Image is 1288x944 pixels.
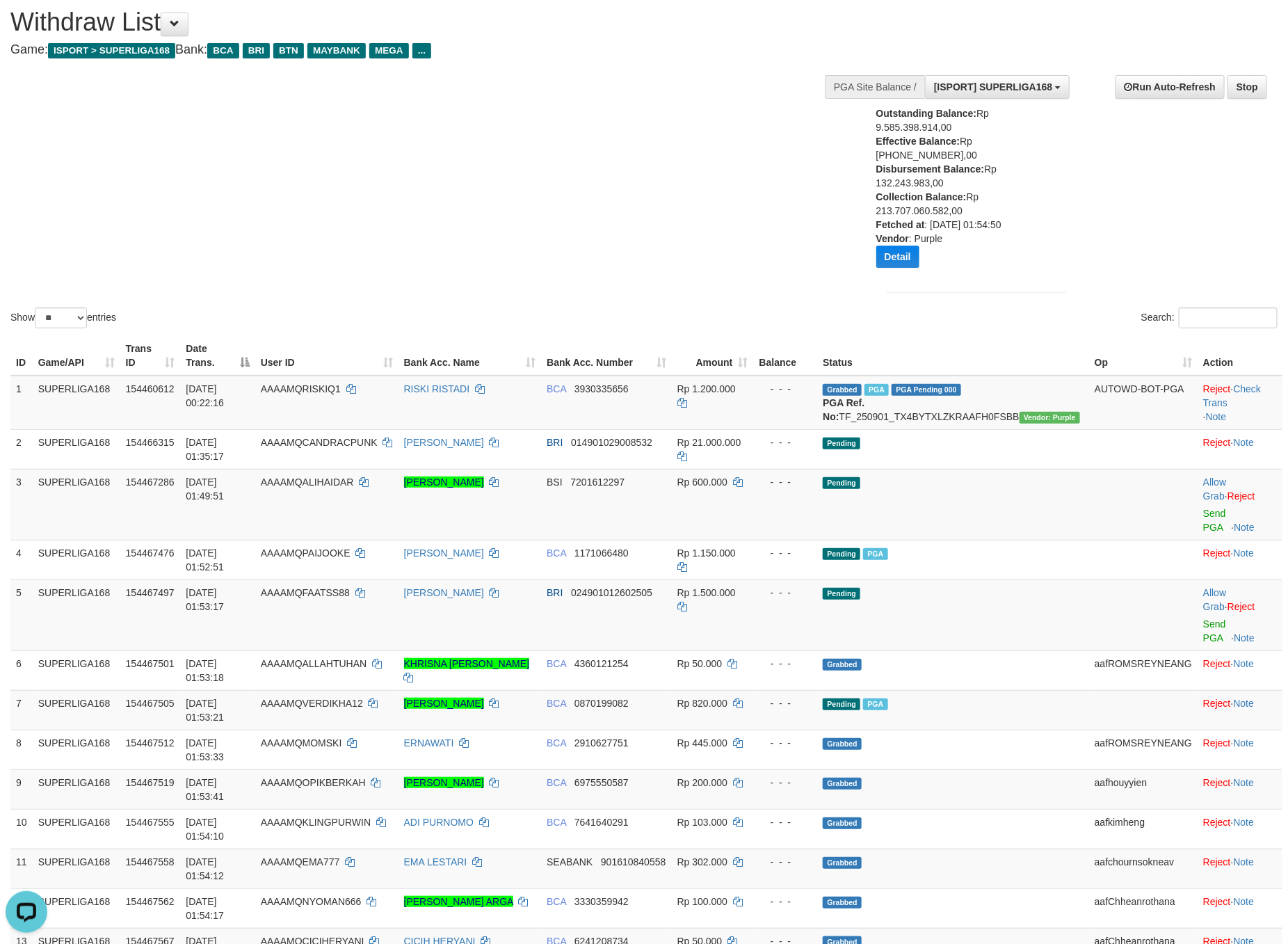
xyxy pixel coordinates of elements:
[186,698,224,723] span: [DATE] 01:53:21
[934,81,1052,93] span: [ISPORT] SUPERLIGA168
[10,690,33,730] td: 7
[1198,579,1282,650] td: ·
[1203,437,1231,448] a: Reject
[1198,730,1282,769] td: ·
[759,475,812,489] div: - - -
[1198,769,1282,809] td: ·
[1141,307,1278,328] label: Search:
[574,383,629,394] span: Copy 3930335656 to clipboard
[823,778,862,790] span: Grabbed
[817,376,1089,430] td: TF_250901_TX4BYTXLZKRAAFH0FSBB
[876,233,909,244] b: Vendor
[677,856,727,867] span: Rp 302.000
[10,43,845,57] h4: Game: Bank:
[1198,849,1282,888] td: ·
[261,383,341,394] span: AAAAMQRISKIQ1
[825,75,925,99] div: PGA Site Balance /
[207,43,239,58] span: BCA
[10,429,33,469] td: 2
[186,658,224,683] span: [DATE] 01:53:18
[1203,587,1227,612] span: ·
[33,579,120,650] td: SUPERLIGA168
[863,698,887,710] span: Marked by aafnonsreyleab
[677,587,736,598] span: Rp 1.500.000
[1089,376,1198,430] td: AUTOWD-BOT-PGA
[1234,658,1255,669] a: Note
[1203,383,1231,394] a: Reject
[571,437,652,448] span: Copy 014901029008532 to clipboard
[33,469,120,540] td: SUPERLIGA168
[33,376,120,430] td: SUPERLIGA168
[186,737,224,762] span: [DATE] 01:53:33
[547,737,566,749] span: BCA
[759,382,812,396] div: - - -
[10,8,845,36] h1: Withdraw List
[404,587,484,598] a: [PERSON_NAME]
[1089,809,1198,849] td: aafkimheng
[1234,632,1255,643] a: Note
[574,698,629,709] span: Copy 0870199082 to clipboard
[677,777,727,788] span: Rp 200.000
[1089,650,1198,690] td: aafROMSREYNEANG
[33,849,120,888] td: SUPERLIGA168
[1234,737,1255,749] a: Note
[1203,658,1231,669] a: Reject
[33,690,120,730] td: SUPERLIGA168
[1203,618,1226,643] a: Send PGA
[541,336,672,376] th: Bank Acc. Number: activate to sort column ascending
[1198,376,1282,430] td: · ·
[1203,817,1231,828] a: Reject
[1089,849,1198,888] td: aafchournsokneav
[823,588,860,600] span: Pending
[547,437,563,448] span: BRI
[186,896,224,921] span: [DATE] 01:54:17
[823,397,864,422] b: PGA Ref. No:
[574,817,629,828] span: Copy 7641640291 to clipboard
[759,435,812,449] div: - - -
[876,246,919,268] button: Detail
[1234,547,1255,559] a: Note
[863,548,887,560] span: Marked by aafnonsreyleab
[759,546,812,560] div: - - -
[574,547,629,559] span: Copy 1171066480 to clipboard
[404,477,484,488] a: [PERSON_NAME]
[759,895,812,909] div: - - -
[823,817,862,829] span: Grabbed
[876,108,977,119] b: Outstanding Balance:
[261,856,340,867] span: AAAAMQEMA777
[1203,896,1231,907] a: Reject
[547,896,566,907] span: BCA
[126,896,175,907] span: 154467562
[547,698,566,709] span: BCA
[876,136,960,147] b: Effective Balance:
[574,658,629,669] span: Copy 4360121254 to clipboard
[1203,698,1231,709] a: Reject
[823,738,862,750] span: Grabbed
[892,384,961,396] span: PGA Pending
[261,477,354,488] span: AAAAMQALIHAIDAR
[1234,817,1255,828] a: Note
[404,896,513,907] a: [PERSON_NAME] ARGA
[6,6,47,47] button: Open LiveChat chat widget
[547,817,566,828] span: BCA
[759,815,812,829] div: - - -
[574,737,629,749] span: Copy 2910627751 to clipboard
[404,856,467,867] a: EMA LESTARI
[1198,888,1282,928] td: ·
[126,437,175,448] span: 154466315
[126,777,175,788] span: 154467519
[759,736,812,750] div: - - -
[1203,508,1226,533] a: Send PGA
[677,737,727,749] span: Rp 445.000
[186,547,224,573] span: [DATE] 01:52:51
[547,658,566,669] span: BCA
[404,817,474,828] a: ADI PURNOMO
[126,547,175,559] span: 154467476
[759,657,812,671] div: - - -
[33,429,120,469] td: SUPERLIGA168
[186,856,224,881] span: [DATE] 01:54:12
[817,336,1089,376] th: Status
[10,469,33,540] td: 3
[261,777,366,788] span: AAAAMQOPIKBERKAH
[1206,411,1227,422] a: Note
